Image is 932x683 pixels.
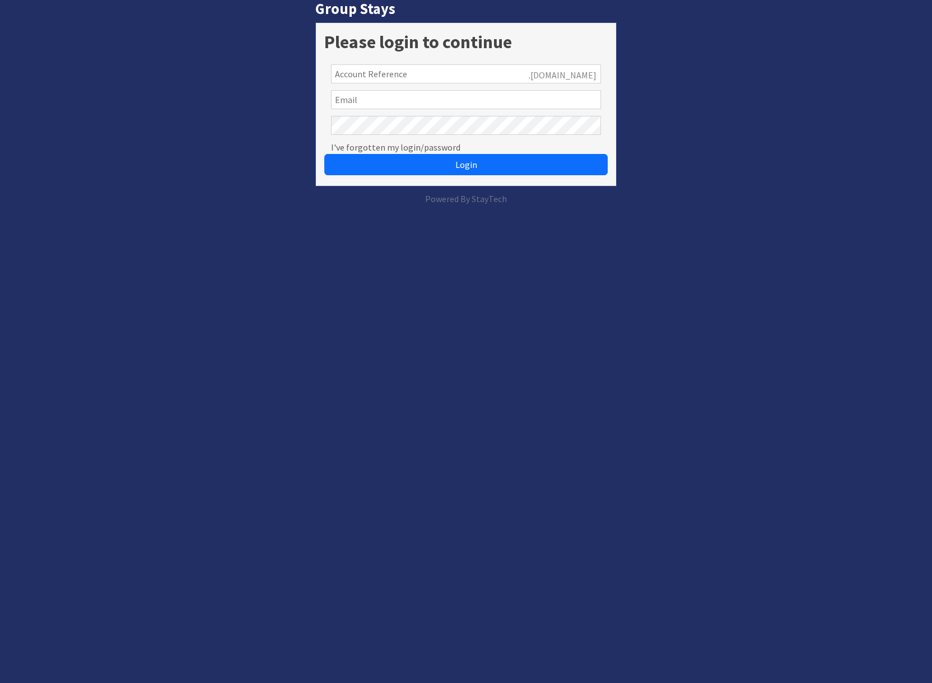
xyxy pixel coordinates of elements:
input: Account Reference [331,64,602,83]
span: .[DOMAIN_NAME] [529,68,597,82]
p: Powered By StayTech [315,192,617,205]
input: Email [331,90,602,109]
span: Login [455,159,477,170]
h1: Please login to continue [324,31,608,53]
a: I've forgotten my login/password [331,141,460,154]
button: Login [324,154,608,175]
